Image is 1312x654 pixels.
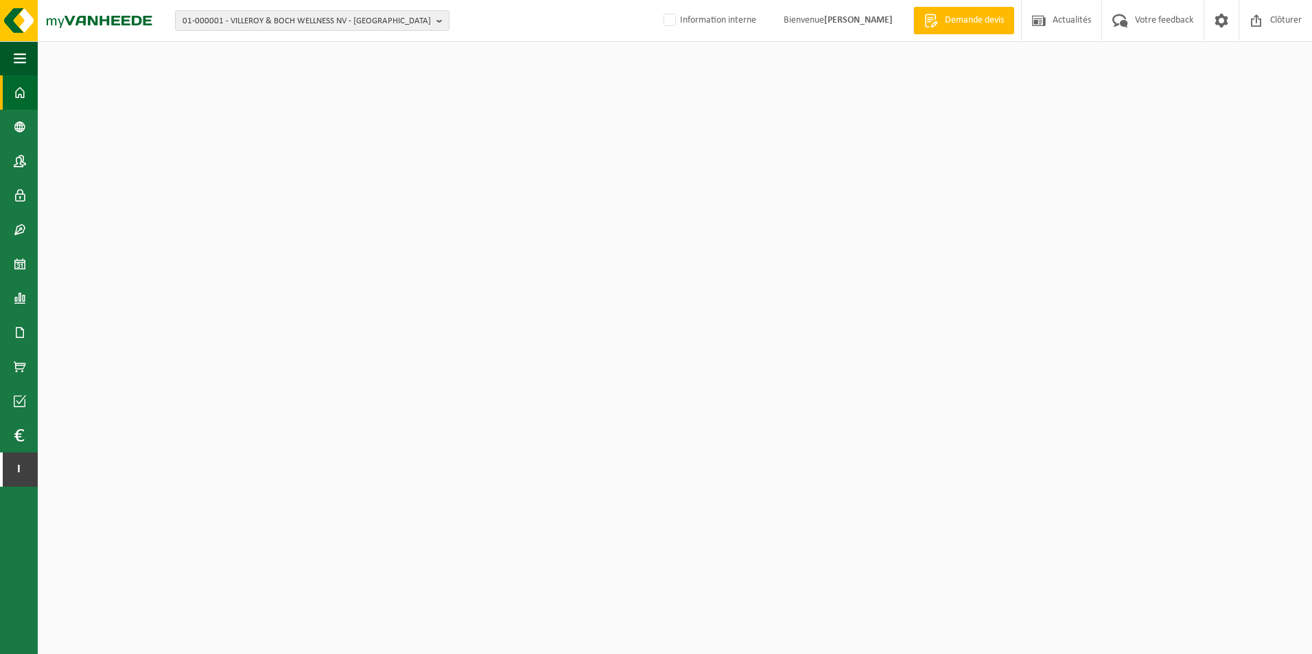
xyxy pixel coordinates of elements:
span: 01-000001 - VILLEROY & BOCH WELLNESS NV - [GEOGRAPHIC_DATA] [183,11,431,32]
button: 01-000001 - VILLEROY & BOCH WELLNESS NV - [GEOGRAPHIC_DATA] [175,10,449,31]
span: Demande devis [941,14,1007,27]
a: Demande devis [913,7,1014,34]
label: Information interne [661,10,756,31]
span: I [14,452,24,487]
strong: [PERSON_NAME] [824,15,893,25]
